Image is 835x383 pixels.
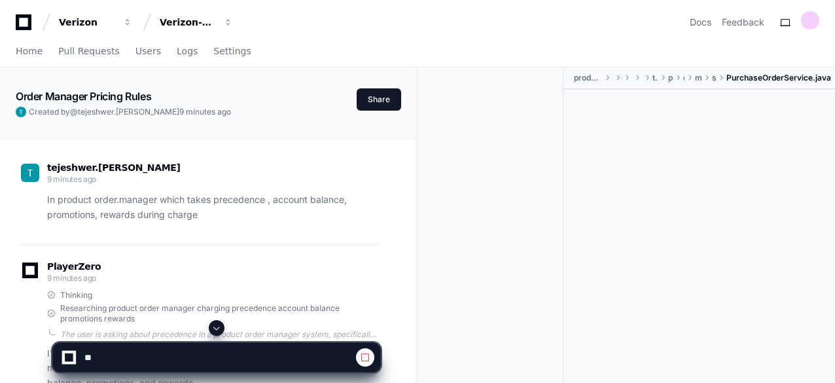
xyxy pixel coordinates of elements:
span: tejeshwer.[PERSON_NAME] [78,107,179,117]
a: Pull Requests [58,37,119,67]
span: tracfone [652,73,658,83]
a: Home [16,37,43,67]
span: PurchaseOrderService.java [726,73,831,83]
button: Share [357,88,401,111]
span: service [712,73,716,83]
span: order [683,73,684,83]
span: Pull Requests [58,47,119,55]
span: tejeshwer.[PERSON_NAME] [47,162,181,173]
img: ACg8ocL-P3SnoSMinE6cJ4KuvimZdrZkjavFcOgZl8SznIp-YIbKyw=s96-c [16,107,26,117]
a: Settings [213,37,251,67]
button: Feedback [722,16,764,29]
span: 9 minutes ago [179,107,231,117]
app-text-character-animate: Order Manager Pricing Rules [16,90,151,103]
span: product-order-manager [574,73,602,83]
span: product [668,73,673,83]
span: Users [135,47,161,55]
p: In product order.manager which takes precedence , account balance, promotions, rewards during charge [47,192,380,223]
span: 9 minutes ago [47,174,96,184]
a: Logs [177,37,198,67]
img: ACg8ocL-P3SnoSMinE6cJ4KuvimZdrZkjavFcOgZl8SznIp-YIbKyw=s96-c [21,164,39,182]
a: Users [135,37,161,67]
div: Verizon [59,16,115,29]
span: @ [70,107,78,117]
span: 9 minutes ago [47,273,96,283]
div: Verizon-Clarify-Order-Management [160,16,216,29]
span: Home [16,47,43,55]
button: Verizon [54,10,137,34]
span: Settings [213,47,251,55]
a: Docs [690,16,711,29]
span: Researching product order manager charging precedence account balance promotions rewards [60,303,380,324]
span: PlayerZero [47,263,101,270]
button: Verizon-Clarify-Order-Management [154,10,238,34]
span: manager [695,73,702,83]
span: Created by [29,107,231,117]
span: Logs [177,47,198,55]
span: Thinking [60,290,92,301]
